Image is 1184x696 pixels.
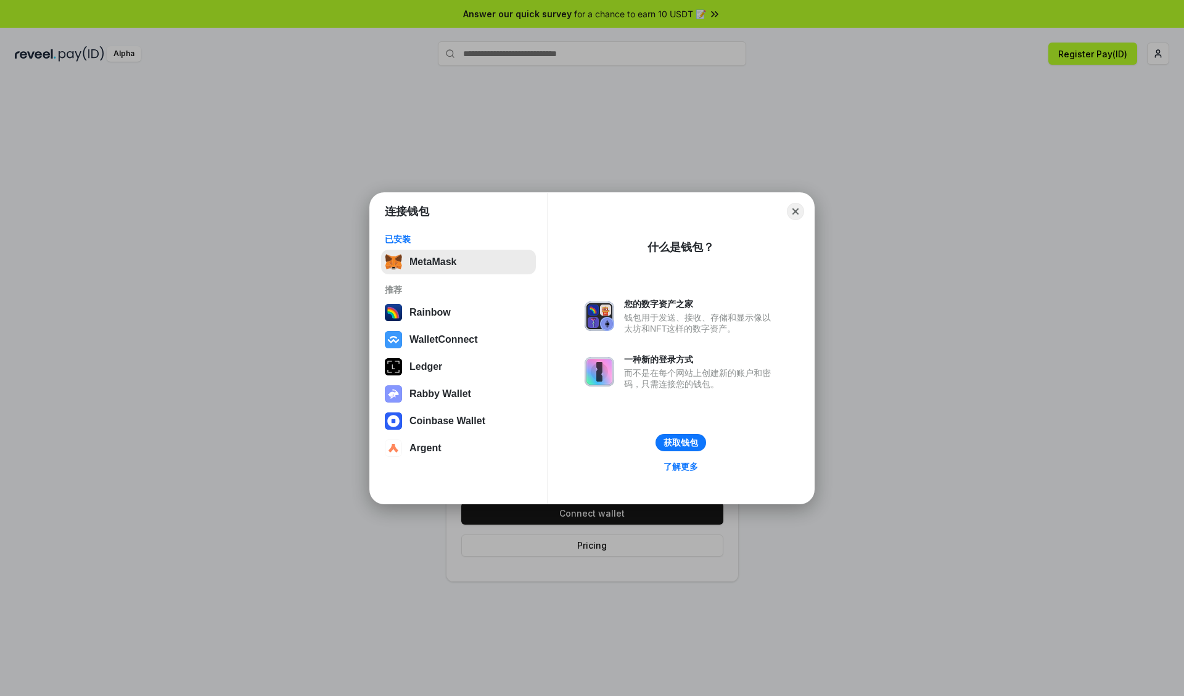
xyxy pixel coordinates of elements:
[385,331,402,348] img: svg+xml,%3Csvg%20width%3D%2228%22%20height%3D%2228%22%20viewBox%3D%220%200%2028%2028%22%20fill%3D...
[385,234,532,245] div: 已安装
[381,436,536,461] button: Argent
[664,461,698,472] div: 了解更多
[624,298,777,309] div: 您的数字资产之家
[385,412,402,430] img: svg+xml,%3Csvg%20width%3D%2228%22%20height%3D%2228%22%20viewBox%3D%220%200%2028%2028%22%20fill%3D...
[385,284,532,295] div: 推荐
[385,385,402,403] img: svg+xml,%3Csvg%20xmlns%3D%22http%3A%2F%2Fwww.w3.org%2F2000%2Fsvg%22%20fill%3D%22none%22%20viewBox...
[647,240,714,255] div: 什么是钱包？
[381,382,536,406] button: Rabby Wallet
[381,409,536,433] button: Coinbase Wallet
[624,367,777,390] div: 而不是在每个网站上创建新的账户和密码，只需连接您的钱包。
[385,204,429,219] h1: 连接钱包
[656,459,705,475] a: 了解更多
[409,334,478,345] div: WalletConnect
[624,354,777,365] div: 一种新的登录方式
[624,312,777,334] div: 钱包用于发送、接收、存储和显示像以太坊和NFT这样的数字资产。
[409,256,456,268] div: MetaMask
[409,443,442,454] div: Argent
[409,388,471,399] div: Rabby Wallet
[381,250,536,274] button: MetaMask
[381,354,536,379] button: Ledger
[585,357,614,387] img: svg+xml,%3Csvg%20xmlns%3D%22http%3A%2F%2Fwww.w3.org%2F2000%2Fsvg%22%20fill%3D%22none%22%20viewBox...
[381,327,536,352] button: WalletConnect
[381,300,536,325] button: Rainbow
[664,437,698,448] div: 获取钱包
[385,253,402,271] img: svg+xml,%3Csvg%20fill%3D%22none%22%20height%3D%2233%22%20viewBox%3D%220%200%2035%2033%22%20width%...
[385,304,402,321] img: svg+xml,%3Csvg%20width%3D%22120%22%20height%3D%22120%22%20viewBox%3D%220%200%20120%20120%22%20fil...
[409,307,451,318] div: Rainbow
[385,440,402,457] img: svg+xml,%3Csvg%20width%3D%2228%22%20height%3D%2228%22%20viewBox%3D%220%200%2028%2028%22%20fill%3D...
[585,301,614,331] img: svg+xml,%3Csvg%20xmlns%3D%22http%3A%2F%2Fwww.w3.org%2F2000%2Fsvg%22%20fill%3D%22none%22%20viewBox...
[787,203,804,220] button: Close
[656,434,706,451] button: 获取钱包
[409,361,442,372] div: Ledger
[409,416,485,427] div: Coinbase Wallet
[385,358,402,375] img: svg+xml,%3Csvg%20xmlns%3D%22http%3A%2F%2Fwww.w3.org%2F2000%2Fsvg%22%20width%3D%2228%22%20height%3...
